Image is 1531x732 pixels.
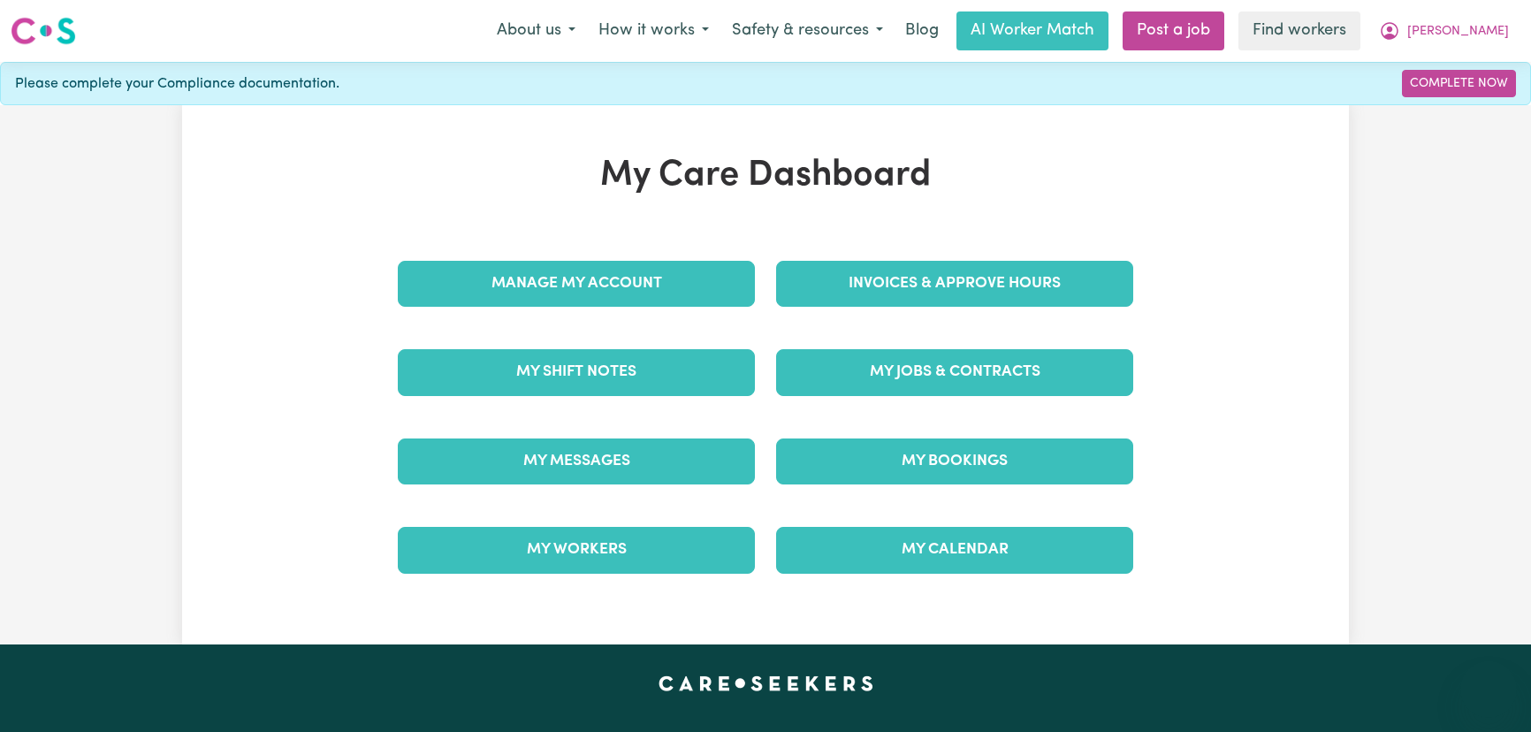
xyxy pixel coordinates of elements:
[11,15,76,47] img: Careseekers logo
[659,676,873,690] a: Careseekers home page
[776,438,1133,484] a: My Bookings
[776,349,1133,395] a: My Jobs & Contracts
[1407,22,1509,42] span: [PERSON_NAME]
[776,527,1133,573] a: My Calendar
[398,349,755,395] a: My Shift Notes
[587,12,720,50] button: How it works
[387,155,1144,197] h1: My Care Dashboard
[1402,70,1516,97] a: Complete Now
[1238,11,1360,50] a: Find workers
[956,11,1108,50] a: AI Worker Match
[398,438,755,484] a: My Messages
[1367,12,1520,50] button: My Account
[1460,661,1517,718] iframe: Button to launch messaging window
[15,73,339,95] span: Please complete your Compliance documentation.
[485,12,587,50] button: About us
[1123,11,1224,50] a: Post a job
[398,527,755,573] a: My Workers
[895,11,949,50] a: Blog
[398,261,755,307] a: Manage My Account
[720,12,895,50] button: Safety & resources
[776,261,1133,307] a: Invoices & Approve Hours
[11,11,76,51] a: Careseekers logo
